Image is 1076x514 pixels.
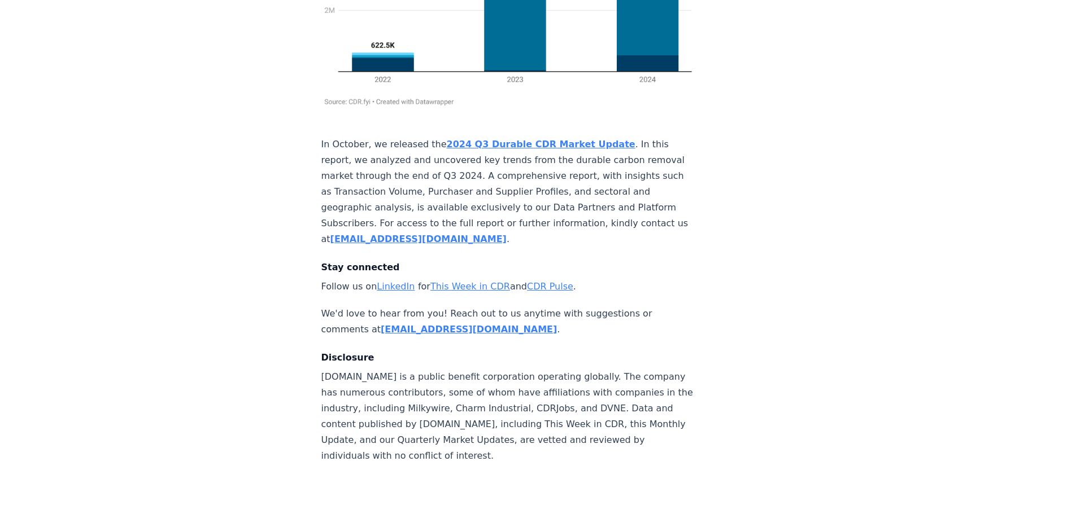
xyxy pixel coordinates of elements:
strong: [EMAIL_ADDRESS][DOMAIN_NAME] [381,324,557,335]
a: LinkedIn [377,281,415,292]
strong: [EMAIL_ADDRESS][DOMAIN_NAME] [330,234,507,244]
p: We'd love to hear from you! Reach out to us anytime with suggestions or comments at . [321,306,695,337]
p: In October, we released the . In this report, we analyzed and uncovered key trends from the durab... [321,137,695,247]
a: CDR Pulse [527,281,573,292]
p: [DOMAIN_NAME] is a public benefit corporation operating globally. The company has numerous contri... [321,369,695,464]
p: Follow us on for and . [321,279,695,295]
strong: Disclosure [321,352,374,363]
a: 2024 Q3 Durable CDR Market Update [447,139,635,150]
strong: Stay connected [321,262,400,273]
a: This Week in CDR [430,281,510,292]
